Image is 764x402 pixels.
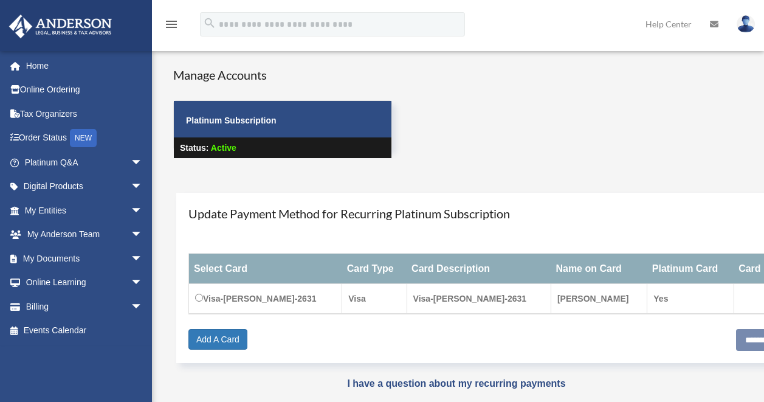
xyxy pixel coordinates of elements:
a: Home [9,54,161,78]
th: Select Card [189,254,342,283]
span: arrow_drop_down [131,150,155,175]
a: I have a question about my recurring payments [347,378,565,389]
a: Online Ordering [9,78,161,102]
img: User Pic [737,15,755,33]
i: search [203,16,216,30]
span: arrow_drop_down [131,223,155,248]
a: Digital Productsarrow_drop_down [9,175,161,199]
span: arrow_drop_down [131,271,155,296]
a: Order StatusNEW [9,126,161,151]
a: Events Calendar [9,319,161,343]
div: NEW [70,129,97,147]
h4: Manage Accounts [173,66,392,83]
th: Platinum Card [647,254,734,283]
strong: Platinum Subscription [186,116,277,125]
a: Add A Card [188,329,247,350]
i: menu [164,17,179,32]
span: arrow_drop_down [131,175,155,199]
td: [PERSON_NAME] [551,283,647,314]
a: menu [164,21,179,32]
a: Platinum Q&Aarrow_drop_down [9,150,161,175]
span: arrow_drop_down [131,294,155,319]
span: Active [211,143,236,153]
a: Billingarrow_drop_down [9,294,161,319]
td: Visa-[PERSON_NAME]-2631 [407,283,551,314]
th: Card Description [407,254,551,283]
img: Anderson Advisors Platinum Portal [5,15,115,38]
td: Visa [342,283,407,314]
td: Yes [647,283,734,314]
a: Online Learningarrow_drop_down [9,271,161,295]
td: Visa-[PERSON_NAME]-2631 [189,283,342,314]
span: arrow_drop_down [131,198,155,223]
th: Card Type [342,254,407,283]
span: arrow_drop_down [131,246,155,271]
a: Tax Organizers [9,102,161,126]
a: My Documentsarrow_drop_down [9,246,161,271]
th: Name on Card [551,254,647,283]
strong: Status: [180,143,208,153]
a: My Entitiesarrow_drop_down [9,198,161,223]
a: My Anderson Teamarrow_drop_down [9,223,161,247]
